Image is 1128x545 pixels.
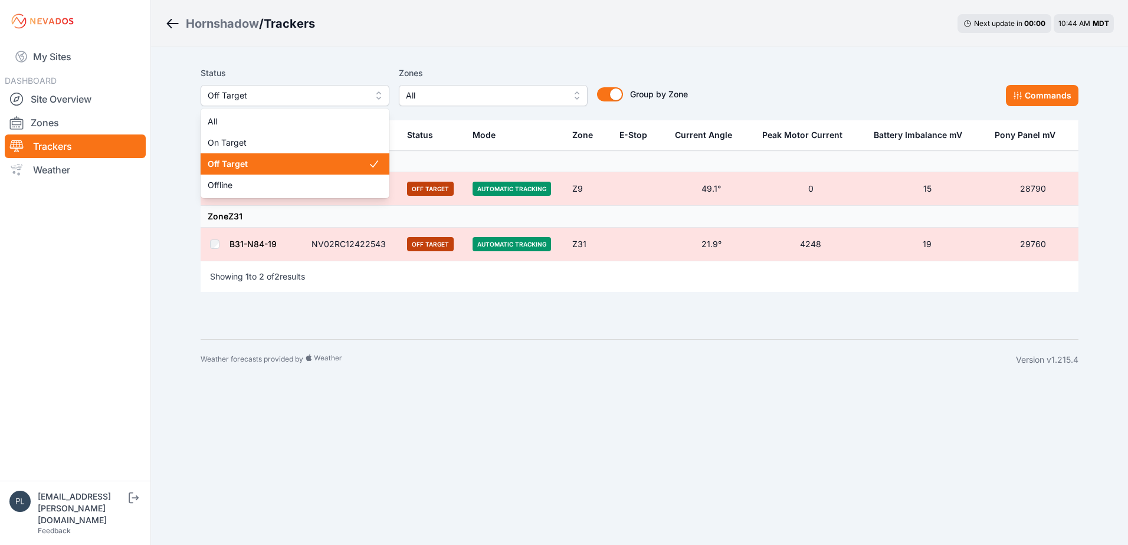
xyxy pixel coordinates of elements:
[208,137,368,149] span: On Target
[208,116,368,127] span: All
[208,179,368,191] span: Offline
[201,109,389,198] div: Off Target
[201,85,389,106] button: Off Target
[208,88,366,103] span: Off Target
[208,158,368,170] span: Off Target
